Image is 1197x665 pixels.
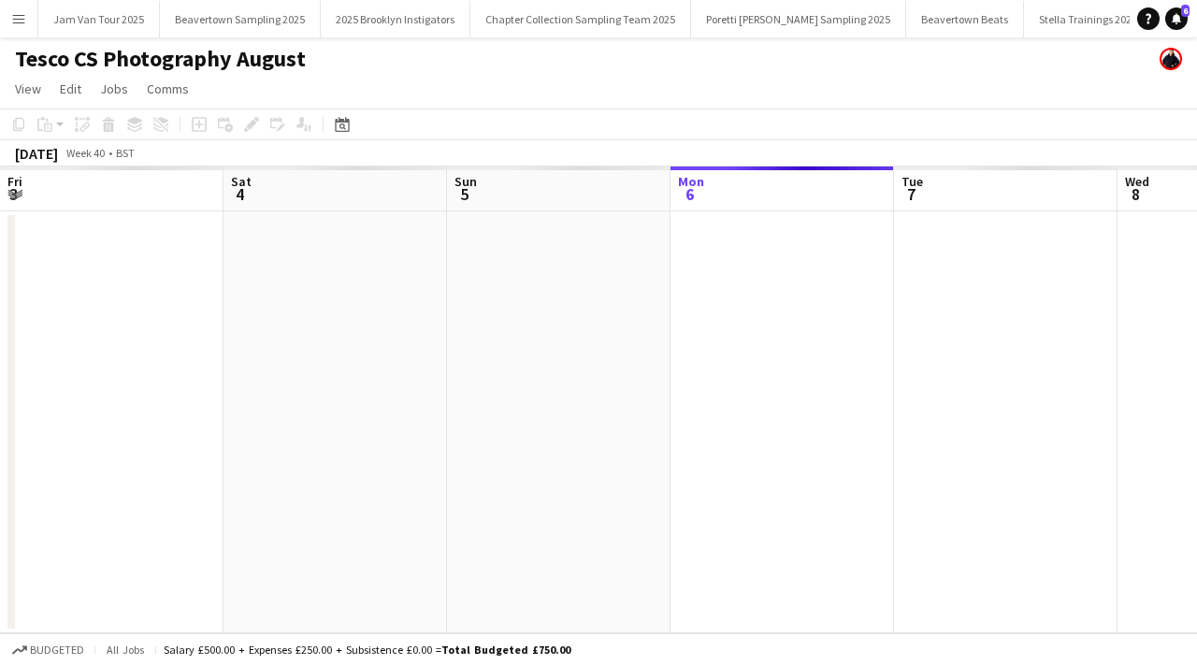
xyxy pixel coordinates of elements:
a: Comms [139,77,196,101]
button: 2025 Brooklyn Instigators [321,1,470,37]
span: 4 [228,183,252,205]
span: Tue [901,173,923,190]
button: Budgeted [9,640,87,660]
span: Week 40 [62,146,108,160]
span: Sun [454,173,477,190]
span: Edit [60,80,81,97]
button: Chapter Collection Sampling Team 2025 [470,1,691,37]
span: Fri [7,173,22,190]
span: 6 [1181,5,1190,17]
button: Beavertown Sampling 2025 [160,1,321,37]
span: All jobs [103,643,148,657]
h1: Tesco CS Photography August [15,45,306,73]
span: Wed [1125,173,1149,190]
button: Beavertown Beats [906,1,1024,37]
a: Edit [52,77,89,101]
a: Jobs [93,77,136,101]
button: Stella Trainings 2025 [1024,1,1153,37]
div: [DATE] [15,144,58,163]
span: 6 [675,183,704,205]
span: 3 [5,183,22,205]
span: View [15,80,41,97]
span: Budgeted [30,643,84,657]
span: 8 [1122,183,1149,205]
span: Total Budgeted £750.00 [441,643,570,657]
span: Jobs [100,80,128,97]
div: Salary £500.00 + Expenses £250.00 + Subsistence £0.00 = [164,643,570,657]
a: View [7,77,49,101]
app-user-avatar: Danielle Ferguson [1160,48,1182,70]
span: Comms [147,80,189,97]
button: Jam Van Tour 2025 [38,1,160,37]
div: BST [116,146,135,160]
button: Poretti [PERSON_NAME] Sampling 2025 [691,1,906,37]
span: 7 [899,183,923,205]
a: 6 [1165,7,1188,30]
span: 5 [452,183,477,205]
span: Mon [678,173,704,190]
span: Sat [231,173,252,190]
